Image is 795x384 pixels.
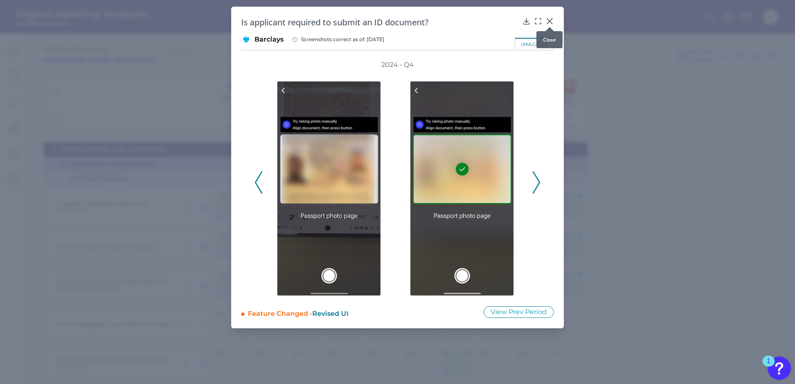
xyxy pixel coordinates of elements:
[767,361,770,372] div: 1
[768,357,791,380] button: Open Resource Center, 1 new notification
[277,81,381,296] img: 4440-49-Q4-2024.png
[241,17,519,28] h2: Is applicant required to submit an ID document?
[254,35,284,44] span: Barclays
[301,36,384,43] span: Screenshots correct as of: [DATE]
[381,60,414,69] h3: 2024 - Q4
[312,310,348,318] span: Revised UI
[515,38,554,50] div: image(s)
[410,81,514,296] img: 4440-50-Q4-2024.png
[536,31,563,48] div: Close
[248,306,472,318] div: Feature Changed -
[241,34,251,44] img: Barclays
[484,306,554,318] button: View Prev Period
